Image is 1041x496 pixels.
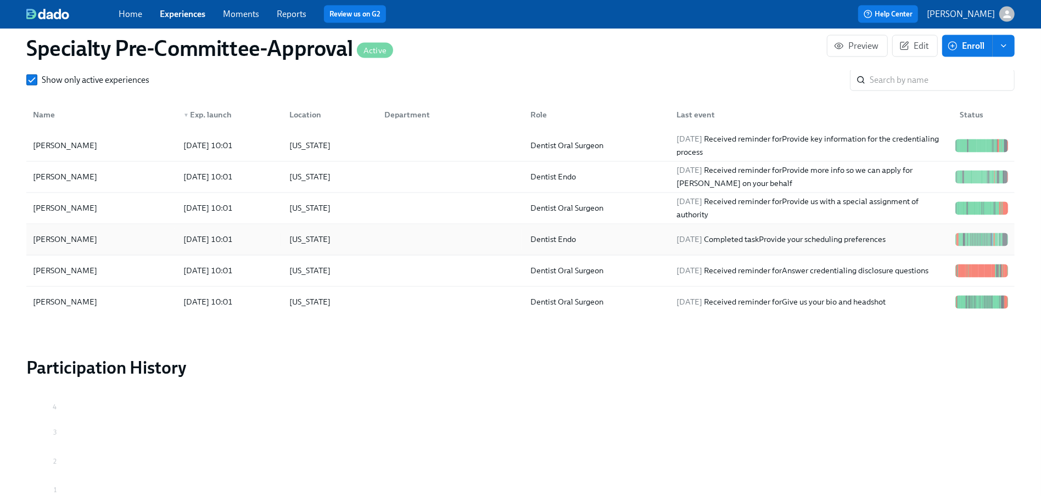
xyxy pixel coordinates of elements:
div: [PERSON_NAME][DATE] 10:01[US_STATE]Dentist Oral Surgeon[DATE] Received reminder forGive us your b... [26,287,1015,318]
div: [US_STATE] [285,296,376,309]
div: Dentist Oral Surgeon [526,139,668,153]
div: Received reminder for Give us your bio and headshot [673,296,951,309]
button: Enroll [942,35,993,57]
tspan: 3 [53,429,57,437]
button: enroll [993,35,1015,57]
span: Enroll [950,41,984,52]
div: Dentist Oral Surgeon [526,264,668,278]
div: [PERSON_NAME][DATE] 10:01[US_STATE]Dentist Endo[DATE] Completed taskProvide your scheduling prefe... [26,224,1015,256]
span: [DATE] [677,166,703,176]
a: dado [26,9,119,20]
div: [US_STATE] [285,139,376,153]
span: [DATE] [677,134,703,144]
div: Received reminder for Provide key information for the credentialing process [673,133,951,159]
a: Review us on G2 [329,9,380,20]
div: Location [285,109,376,122]
div: [PERSON_NAME][DATE] 10:01[US_STATE]Dentist Endo[DATE] Received reminder forProvide more info so w... [26,162,1015,193]
div: [DATE] 10:01 [179,233,281,246]
h1: Specialty Pre-Committee-Approval [26,35,393,61]
span: [DATE] [677,235,703,245]
div: ▼Exp. launch [175,104,281,126]
div: Received reminder for Answer credentialing disclosure questions [673,264,951,278]
span: Active [357,47,393,55]
button: Preview [827,35,888,57]
h2: Participation History [26,357,1015,379]
img: dado [26,9,69,20]
div: [US_STATE] [285,233,376,246]
div: [PERSON_NAME][DATE] 10:01[US_STATE]Dentist Oral Surgeon[DATE] Received reminder forProvide key in... [26,131,1015,162]
span: Show only active experiences [42,74,149,86]
span: [DATE] [677,297,703,307]
div: Department [376,104,522,126]
span: Preview [836,41,878,52]
tspan: 4 [53,403,57,411]
div: [PERSON_NAME] [29,171,175,184]
span: Edit [902,41,928,52]
div: Status [951,104,1012,126]
div: [PERSON_NAME] [29,139,175,153]
div: [US_STATE] [285,264,376,278]
button: Help Center [858,5,918,23]
span: [DATE] [677,266,703,276]
div: Location [281,104,376,126]
div: [PERSON_NAME][DATE] 10:01[US_STATE]Dentist Oral Surgeon[DATE] Received reminder forProvide us wit... [26,193,1015,224]
div: [PERSON_NAME] [29,233,102,246]
div: [US_STATE] [285,171,376,184]
p: [PERSON_NAME] [927,8,995,20]
div: Dentist Endo [526,233,668,246]
div: Received reminder for Provide more info so we can apply for [PERSON_NAME] on your behalf [673,164,951,190]
a: Experiences [160,9,205,19]
div: Completed task Provide your scheduling preferences [673,233,951,246]
span: ▼ [183,113,189,119]
div: Dentist Endo [526,171,668,184]
button: Review us on G2 [324,5,386,23]
div: [DATE] 10:01 [179,296,281,309]
div: [US_STATE] [285,202,376,215]
button: Edit [892,35,938,57]
a: Home [119,9,142,19]
a: Moments [223,9,259,19]
div: [PERSON_NAME] [29,264,175,278]
div: Received reminder for Provide us with a special assignment of authority [673,195,951,222]
tspan: 2 [53,458,57,465]
span: [DATE] [677,197,703,207]
div: Name [29,109,175,122]
div: Role [522,104,668,126]
div: Last event [668,104,951,126]
div: Name [29,104,175,126]
div: [DATE] 10:01 [179,264,281,278]
div: Department [380,109,522,122]
div: Dentist Oral Surgeon [526,296,668,309]
div: [DATE] 10:01 [179,202,281,215]
div: Role [526,109,668,122]
button: [PERSON_NAME] [927,7,1015,22]
tspan: 1 [54,487,57,494]
div: Last event [673,109,951,122]
a: Reports [277,9,306,19]
div: [PERSON_NAME] [29,202,175,215]
div: Exp. launch [179,109,281,122]
input: Search by name [870,69,1015,91]
span: Help Center [864,9,913,20]
div: [PERSON_NAME] [29,296,175,309]
div: Status [955,109,1012,122]
div: [PERSON_NAME][DATE] 10:01[US_STATE]Dentist Oral Surgeon[DATE] Received reminder forAnswer credent... [26,256,1015,287]
div: Dentist Oral Surgeon [526,202,668,215]
div: [DATE] 10:01 [179,171,281,184]
div: [DATE] 10:01 [179,139,281,153]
